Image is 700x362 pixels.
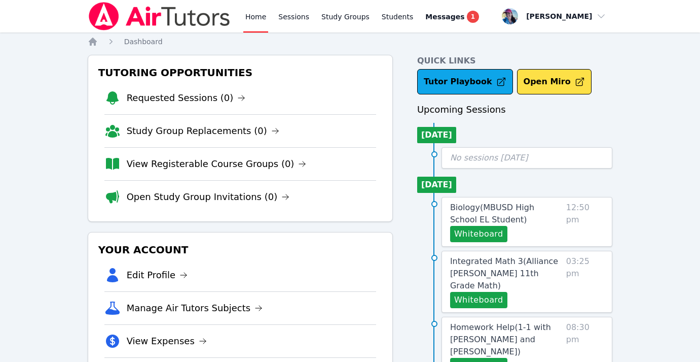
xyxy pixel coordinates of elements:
[566,202,604,242] span: 12:50 pm
[450,203,534,224] span: Biology ( MBUSD High School EL Student )
[127,334,207,348] a: View Expenses
[450,153,528,162] span: No sessions [DATE]
[127,190,290,204] a: Open Study Group Invitations (0)
[450,256,558,290] span: Integrated Math 3 ( Alliance [PERSON_NAME] 11th Grade Math )
[127,301,263,315] a: Manage Air Tutors Subjects
[127,124,279,138] a: Study Group Replacements (0)
[88,37,613,47] nav: Breadcrumb
[96,63,384,82] h3: Tutoring Opportunities
[450,292,507,308] button: Whiteboard
[88,2,231,30] img: Air Tutors
[450,255,562,292] a: Integrated Math 3(Alliance [PERSON_NAME] 11th Grade Math)
[127,91,246,105] a: Requested Sessions (0)
[517,69,592,94] button: Open Miro
[127,268,188,282] a: Edit Profile
[417,103,613,117] h3: Upcoming Sessions
[450,226,507,242] button: Whiteboard
[124,38,163,46] span: Dashboard
[467,11,479,23] span: 1
[417,69,513,94] a: Tutor Playbook
[124,37,163,47] a: Dashboard
[425,12,464,22] span: Messages
[417,177,456,193] li: [DATE]
[566,255,604,308] span: 03:25 pm
[450,322,551,356] span: Homework Help ( 1-1 with [PERSON_NAME] and [PERSON_NAME] )
[96,241,384,259] h3: Your Account
[127,157,307,171] a: View Registerable Course Groups (0)
[450,321,562,358] a: Homework Help(1-1 with [PERSON_NAME] and [PERSON_NAME])
[450,202,562,226] a: Biology(MBUSD High School EL Student)
[417,127,456,143] li: [DATE]
[417,55,613,67] h4: Quick Links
